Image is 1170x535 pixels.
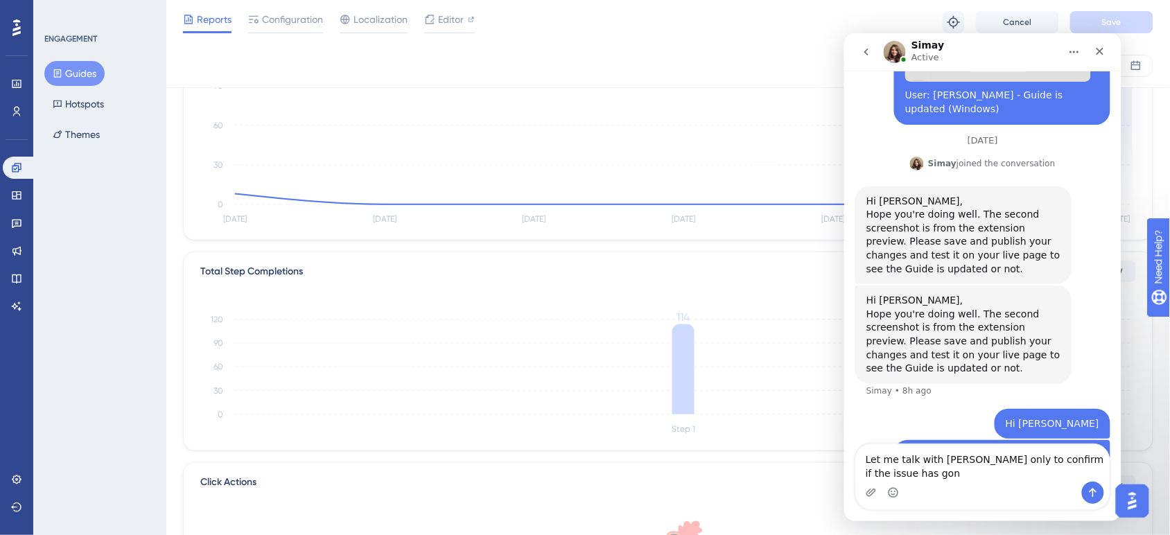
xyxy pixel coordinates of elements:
[44,91,112,116] button: Hotspots
[213,121,223,130] tspan: 60
[821,215,845,225] tspan: [DATE]
[844,33,1121,521] iframe: Intercom live chat
[200,474,256,499] span: Click Actions
[44,122,108,147] button: Themes
[223,215,247,225] tspan: [DATE]
[200,263,303,280] div: Total Step Completions
[213,81,223,91] tspan: 90
[211,315,223,324] tspan: 120
[1112,480,1153,522] iframe: UserGuiding AI Assistant Launcher
[672,425,696,435] tspan: Step 1
[438,11,464,28] span: Editor
[44,61,105,86] button: Guides
[1004,17,1032,28] span: Cancel
[262,11,323,28] span: Configuration
[197,11,232,28] span: Reports
[677,310,690,324] tspan: 114
[213,386,223,396] tspan: 30
[523,215,546,225] tspan: [DATE]
[218,410,223,419] tspan: 0
[218,200,223,209] tspan: 0
[213,160,223,170] tspan: 30
[213,362,223,372] tspan: 60
[373,215,396,225] tspan: [DATE]
[976,11,1059,33] button: Cancel
[1070,11,1153,33] button: Save
[44,33,97,44] div: ENGAGEMENT
[33,3,87,20] span: Need Help?
[353,11,408,28] span: Localization
[213,339,223,349] tspan: 90
[1102,17,1121,28] span: Save
[672,215,696,225] tspan: [DATE]
[1107,215,1130,225] tspan: [DATE]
